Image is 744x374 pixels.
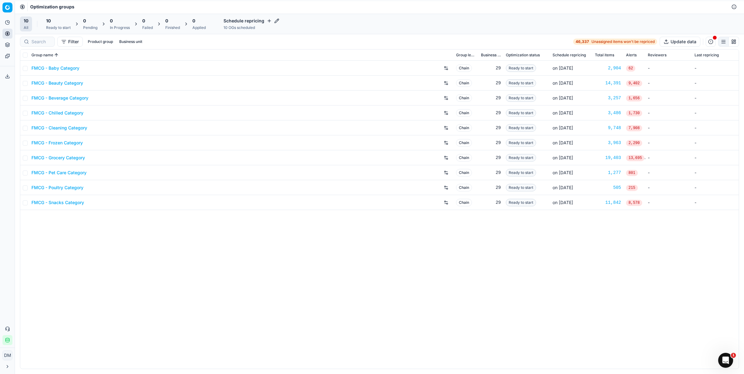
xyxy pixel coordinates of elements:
button: Filter [57,37,83,47]
div: Pending [83,25,97,30]
span: Alerts [626,53,637,58]
button: Sorted by Group name ascending [53,52,59,58]
span: 801 [626,170,638,176]
div: 10 OGs scheduled [224,25,279,30]
a: FMCG - Cleaning Category [31,125,87,131]
a: FMCG - Frozen Category [31,140,83,146]
span: DM [3,351,12,360]
span: 1,656 [626,95,642,101]
a: FMCG - Pet Care Category [31,170,87,176]
a: 11,842 [595,199,621,206]
span: 7,908 [626,125,642,131]
span: Ready to start [506,79,536,87]
span: 9,402 [626,80,642,86]
span: Ready to start [506,109,536,117]
strong: 46,337 [576,39,589,44]
span: on [DATE] [553,185,573,190]
div: 29 [481,199,501,206]
td: - [645,150,692,165]
a: FMCG - Beverage Category [31,95,88,101]
div: 29 [481,125,501,131]
span: on [DATE] [553,155,573,160]
td: - [692,61,739,76]
span: Ready to start [506,124,536,132]
span: Total items [595,53,614,58]
td: - [645,120,692,135]
a: FMCG - Snacks Category [31,199,84,206]
span: Chain [456,79,472,87]
span: Unassigned items won't be repriced [591,39,655,44]
h4: Schedule repricing [224,18,279,24]
td: - [692,150,739,165]
div: 29 [481,140,501,146]
span: Ready to start [506,94,536,102]
td: - [692,165,739,180]
td: - [692,135,739,150]
div: All [24,25,28,30]
span: 1 [731,353,736,358]
a: FMCG - Grocery Category [31,155,85,161]
td: - [645,135,692,150]
div: 29 [481,185,501,191]
a: 14,391 [595,80,621,86]
a: 46,337Unassigned items won't be repriced [573,39,657,45]
td: - [692,120,739,135]
a: 505 [595,185,621,191]
span: 10 [24,18,28,24]
div: 29 [481,95,501,101]
td: - [645,91,692,105]
span: Chain [456,199,472,206]
span: on [DATE] [553,125,573,130]
span: 8,578 [626,200,642,206]
span: Ready to start [506,169,536,176]
div: Applied [192,25,206,30]
a: 2,904 [595,65,621,71]
div: 29 [481,170,501,176]
span: Schedule repricing [553,53,586,58]
span: on [DATE] [553,140,573,145]
a: 3,257 [595,95,621,101]
a: 9,748 [595,125,621,131]
span: 2,290 [626,140,642,146]
span: on [DATE] [553,80,573,86]
span: on [DATE] [553,95,573,101]
div: In Progress [110,25,130,30]
span: Ready to start [506,199,536,206]
div: 29 [481,80,501,86]
input: Search [31,39,51,45]
a: 19,403 [595,155,621,161]
span: Chain [456,169,472,176]
div: 29 [481,65,501,71]
span: on [DATE] [553,110,573,115]
span: Last repricing [695,53,719,58]
span: Ready to start [506,184,536,191]
span: Chain [456,64,472,72]
button: DM [2,350,12,360]
span: 13,695 [626,155,644,161]
span: 1,730 [626,110,642,116]
a: FMCG - Baby Category [31,65,79,71]
span: on [DATE] [553,200,573,205]
a: 3,963 [595,140,621,146]
span: Chain [456,154,472,161]
span: Optimization status [506,53,540,58]
a: FMCG - Beauty Category [31,80,83,86]
td: - [645,61,692,76]
span: 0 [110,18,113,24]
td: - [692,180,739,195]
div: Ready to start [46,25,71,30]
span: Ready to start [506,64,536,72]
iframe: Intercom live chat [718,353,733,368]
span: Chain [456,94,472,102]
button: Update data [660,37,700,47]
span: Group level [456,53,476,58]
div: Finished [165,25,180,30]
span: 0 [142,18,145,24]
span: Ready to start [506,154,536,161]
